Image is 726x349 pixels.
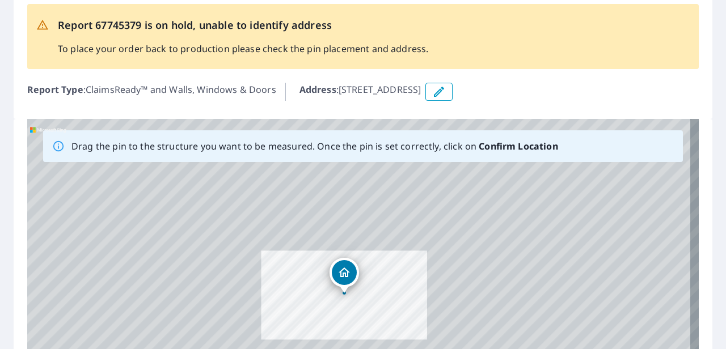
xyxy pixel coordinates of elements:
[299,83,336,96] b: Address
[479,140,558,152] b: Confirm Location
[71,139,558,153] p: Drag the pin to the structure you want to be measured. Once the pin is set correctly, click on
[58,18,428,33] p: Report 67745379 is on hold, unable to identify address
[27,83,276,101] p: : ClaimsReady™ and Walls, Windows & Doors
[27,83,83,96] b: Report Type
[330,258,359,293] div: Dropped pin, building 1, Residential property, 9601 County Road 128 W Vernon, TX 76384
[58,42,428,56] p: To place your order back to production please check the pin placement and address.
[299,83,421,101] p: : [STREET_ADDRESS]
